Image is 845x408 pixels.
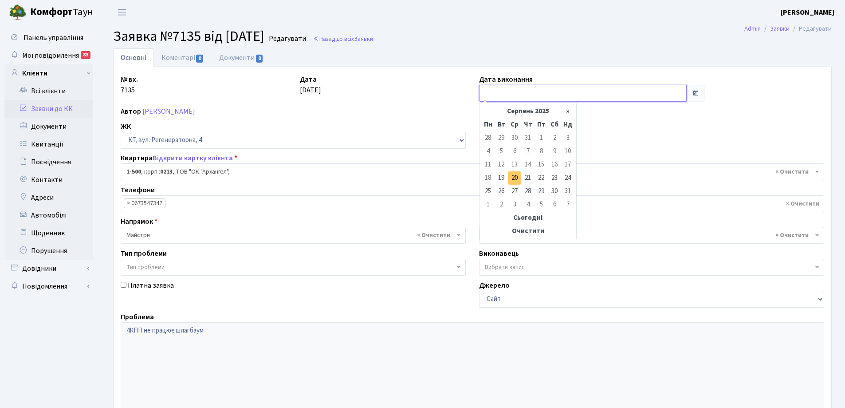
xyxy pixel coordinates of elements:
td: 16 [548,158,561,171]
span: Мої повідомлення [22,51,79,60]
td: 18 [481,171,495,185]
th: » [561,105,574,118]
b: [PERSON_NAME] [781,8,834,17]
span: Видалити всі елементи [786,199,819,208]
label: Дата виконання [479,74,533,85]
span: Заявка №7135 від [DATE] [113,26,264,47]
img: logo.png [9,4,27,21]
span: Коровін О.Д. [485,231,813,240]
a: Мої повідомлення83 [4,47,93,64]
label: Тип проблеми [121,248,167,259]
label: Автор [121,106,141,117]
td: 17 [561,158,574,171]
a: Основні [113,48,154,67]
span: Майстри [121,227,466,244]
a: [PERSON_NAME] [142,107,195,116]
td: 10 [561,145,574,158]
label: ЖК [121,121,131,132]
td: 27 [508,185,521,198]
td: 3 [508,198,521,211]
td: 30 [548,185,561,198]
span: Видалити всі елементи [775,231,809,240]
label: Виконавець [479,248,519,259]
td: 21 [521,171,535,185]
label: Напрямок [121,216,157,227]
div: [DATE] [293,74,472,102]
td: 2 [495,198,508,211]
span: Видалити всі елементи [417,231,450,240]
label: Проблема [121,312,154,322]
td: 23 [548,171,561,185]
td: 31 [521,131,535,145]
th: Ср [508,118,521,131]
a: Всі клієнти [4,82,93,100]
th: Пн [481,118,495,131]
td: 12 [495,158,508,171]
td: 28 [521,185,535,198]
td: 25 [481,185,495,198]
a: Контакти [4,171,93,189]
a: Адреси [4,189,93,206]
td: 6 [508,145,521,158]
a: Admin [744,24,761,33]
td: 14 [521,158,535,171]
label: № вх. [121,74,138,85]
span: <b>1-500</b>, корп.: <b>0213</b>, ТОВ "ОК "Архангел", [121,163,824,180]
a: Повідомлення [4,277,93,295]
th: Серпень 2025 [495,105,561,118]
th: Очистити [481,225,574,238]
li: 0673547347 [124,198,165,208]
small: Редагувати . [267,35,309,43]
td: 26 [495,185,508,198]
td: 22 [535,171,548,185]
a: Відкрити картку клієнта [153,153,233,163]
a: Посвідчення [4,153,93,171]
span: 0 [196,55,203,63]
td: 7 [561,198,574,211]
a: Документи [212,48,271,67]
th: Нд [561,118,574,131]
td: 19 [495,171,508,185]
td: 15 [535,158,548,171]
a: Панель управління [4,29,93,47]
td: 24 [561,171,574,185]
span: Таун [30,5,93,20]
td: 5 [535,198,548,211]
td: 29 [495,131,508,145]
b: 1-500 [126,167,141,176]
li: Редагувати [790,24,832,34]
td: 4 [481,145,495,158]
th: Вт [495,118,508,131]
th: Чт [521,118,535,131]
td: 20 [508,171,521,185]
a: Документи [4,118,93,135]
a: [PERSON_NAME] [781,7,834,18]
td: 3 [561,131,574,145]
span: 0 [256,55,263,63]
b: 0213 [160,167,173,176]
label: Телефони [121,185,155,195]
label: Платна заявка [128,280,174,291]
label: Джерело [479,280,510,291]
span: <b>1-500</b>, корп.: <b>0213</b>, ТОВ "ОК "Архангел", [126,167,813,176]
nav: breadcrumb [731,20,845,38]
a: Порушення [4,242,93,260]
th: Сьогодні [481,211,574,225]
td: 31 [561,185,574,198]
span: Майстри [126,231,455,240]
td: 29 [535,185,548,198]
td: 8 [535,145,548,158]
td: 4 [521,198,535,211]
td: 1 [481,198,495,211]
a: Заявки до КК [4,100,93,118]
label: Дата [300,74,317,85]
a: Автомобілі [4,206,93,224]
a: Заявки [770,24,790,33]
td: 2 [548,131,561,145]
a: Назад до всіхЗаявки [313,35,373,43]
span: Панель управління [24,33,83,43]
td: 30 [508,131,521,145]
a: Довідники [4,260,93,277]
a: Коментарі [154,48,212,67]
td: 7 [521,145,535,158]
